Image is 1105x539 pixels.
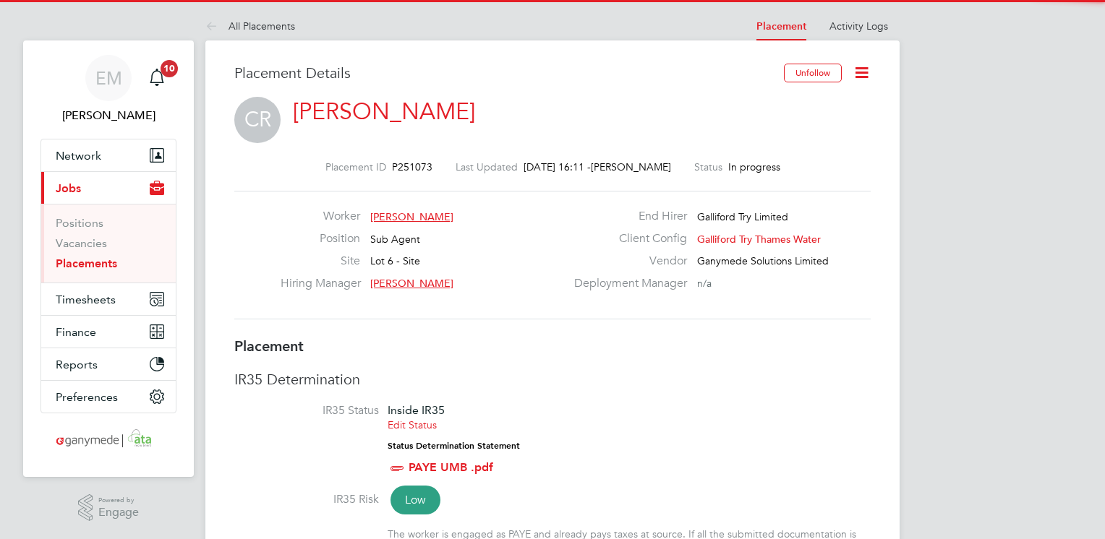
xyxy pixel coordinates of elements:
[41,381,176,413] button: Preferences
[56,293,116,306] span: Timesheets
[56,390,118,404] span: Preferences
[98,494,139,506] span: Powered by
[234,337,304,355] b: Placement
[56,181,81,195] span: Jobs
[41,283,176,315] button: Timesheets
[370,277,453,290] span: [PERSON_NAME]
[370,233,420,246] span: Sub Agent
[41,316,176,348] button: Finance
[409,460,493,474] a: PAYE UMB .pdf
[234,492,379,507] label: IR35 Risk
[566,254,687,269] label: Vendor
[234,403,379,418] label: IR35 Status
[391,486,440,514] span: Low
[456,160,518,173] label: Last Updated
[234,370,871,389] h3: IR35 Determination
[40,428,176,451] a: Go to home page
[40,107,176,124] span: Emma Malvenan
[784,64,842,82] button: Unfollow
[98,506,139,519] span: Engage
[56,358,98,371] span: Reports
[566,231,687,246] label: Client Config
[388,403,445,417] span: Inside IR35
[41,139,176,171] button: Network
[524,160,591,173] span: [DATE] 16:11 -
[78,494,140,522] a: Powered byEngage
[829,20,888,33] a: Activity Logs
[293,98,475,126] a: [PERSON_NAME]
[370,210,453,223] span: [PERSON_NAME]
[41,348,176,380] button: Reports
[281,254,360,269] label: Site
[56,236,107,250] a: Vacancies
[56,256,117,270] a: Placements
[697,277,712,290] span: n/a
[281,209,360,224] label: Worker
[756,20,806,33] a: Placement
[325,160,386,173] label: Placement ID
[566,209,687,224] label: End Hirer
[370,254,420,267] span: Lot 6 - Site
[161,60,178,77] span: 10
[56,149,101,163] span: Network
[697,254,829,267] span: Ganymede Solutions Limited
[234,97,281,143] span: CR
[234,64,773,82] h3: Placement Details
[694,160,722,173] label: Status
[40,55,176,124] a: EM[PERSON_NAME]
[281,231,360,246] label: Position
[591,160,671,173] span: [PERSON_NAME]
[41,172,176,204] button: Jobs
[56,216,103,230] a: Positions
[697,233,821,246] span: Galliford Try Thames Water
[52,428,166,451] img: ganymedesolutions-logo-retina.png
[566,276,687,291] label: Deployment Manager
[728,160,780,173] span: In progress
[95,69,122,87] span: EM
[697,210,788,223] span: Galliford Try Limited
[41,204,176,283] div: Jobs
[281,276,360,291] label: Hiring Manager
[388,441,520,451] strong: Status Determination Statement
[142,55,171,101] a: 10
[205,20,295,33] a: All Placements
[388,418,437,431] a: Edit Status
[56,325,96,339] span: Finance
[23,40,194,477] nav: Main navigation
[392,160,432,173] span: P251073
